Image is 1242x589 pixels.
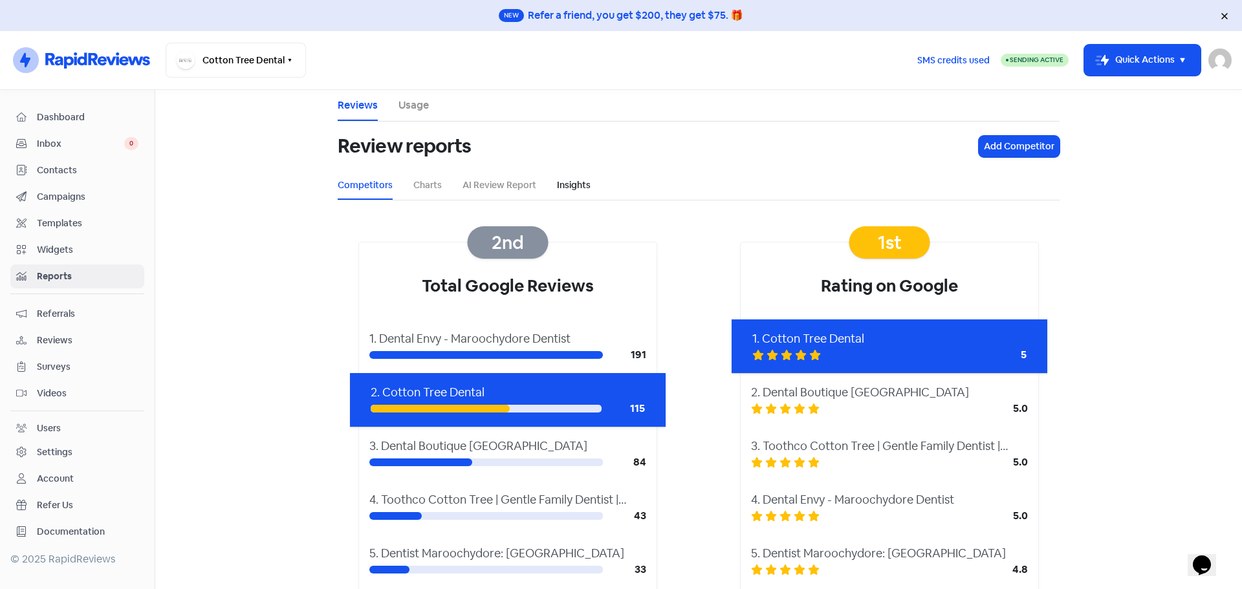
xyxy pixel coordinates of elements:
a: Reviews [10,328,144,352]
div: 5. Dentist Maroochydore: [GEOGRAPHIC_DATA] [751,544,1028,562]
a: Users [10,416,144,440]
span: Contacts [37,164,138,177]
a: Documentation [10,520,144,544]
div: 3. Toothco Cotton Tree | Gentle Family Dentist | Dentist Maroochydore [751,437,1028,455]
div: Account [37,472,74,486]
button: Quick Actions [1084,45,1201,76]
div: 115 [602,401,645,416]
div: Rating on Google [741,242,1038,319]
span: Reports [37,270,138,283]
div: 5 [975,347,1027,363]
iframe: chat widget [1188,537,1229,576]
div: 191 [603,347,646,363]
span: Sending Active [1010,56,1063,64]
a: Reviews [338,98,378,113]
div: 5. Dentist Maroochydore: [GEOGRAPHIC_DATA] [369,544,646,562]
div: 1st [849,226,930,259]
div: 2. Cotton Tree Dental [371,383,645,401]
button: Cotton Tree Dental [166,43,306,78]
div: Users [37,422,61,435]
div: 4. Dental Envy - Maroochydore Dentist [751,491,1028,508]
div: 3. Dental Boutique [GEOGRAPHIC_DATA] [369,437,646,455]
span: Widgets [37,243,138,257]
div: 1. Cotton Tree Dental [752,330,1027,347]
a: Contacts [10,158,144,182]
div: 4.8 [976,562,1028,577]
a: Insights [557,178,591,192]
img: User [1208,48,1232,72]
div: 2nd [468,226,549,259]
span: 0 [124,137,138,150]
div: Settings [37,445,72,459]
a: Usage [398,98,429,113]
a: Referrals [10,302,144,326]
a: Account [10,467,144,491]
a: Templates [10,211,144,235]
a: Inbox 0 [10,132,144,156]
div: 1. Dental Envy - Maroochydore Dentist [369,330,646,347]
div: Total Google Reviews [359,242,657,319]
div: © 2025 RapidReviews [10,552,144,567]
span: New [499,9,524,22]
a: Campaigns [10,185,144,209]
span: Campaigns [37,190,138,204]
a: Widgets [10,238,144,262]
button: Add Competitor [979,136,1060,157]
span: SMS credits used [917,54,990,67]
div: 5.0 [976,455,1028,470]
span: Surveys [37,360,138,374]
a: Sending Active [1001,52,1069,68]
a: Settings [10,440,144,464]
span: Videos [37,387,138,400]
a: Competitors [338,178,393,192]
a: Refer Us [10,493,144,517]
div: 2. Dental Boutique [GEOGRAPHIC_DATA] [751,383,1028,401]
span: Inbox [37,137,124,151]
div: 5.0 [976,508,1028,524]
div: 33 [603,562,646,577]
div: 5.0 [976,401,1028,416]
a: Dashboard [10,105,144,129]
span: Templates [37,217,138,230]
span: Reviews [37,334,138,347]
span: Referrals [37,307,138,321]
div: 43 [603,508,646,524]
a: Reports [10,264,144,288]
a: SMS credits used [906,52,1001,66]
span: Documentation [37,525,138,539]
h1: Review reports [338,125,471,167]
div: 84 [603,455,646,470]
a: AI Review Report [463,178,536,192]
a: Charts [413,178,442,192]
a: Surveys [10,355,144,379]
a: Videos [10,381,144,405]
span: Dashboard [37,111,138,124]
div: 4. Toothco Cotton Tree | Gentle Family Dentist | Dentist Maroochydore [369,491,646,508]
span: Refer Us [37,498,138,512]
div: Refer a friend, you get $200, they get $75. 🎁 [528,8,743,23]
